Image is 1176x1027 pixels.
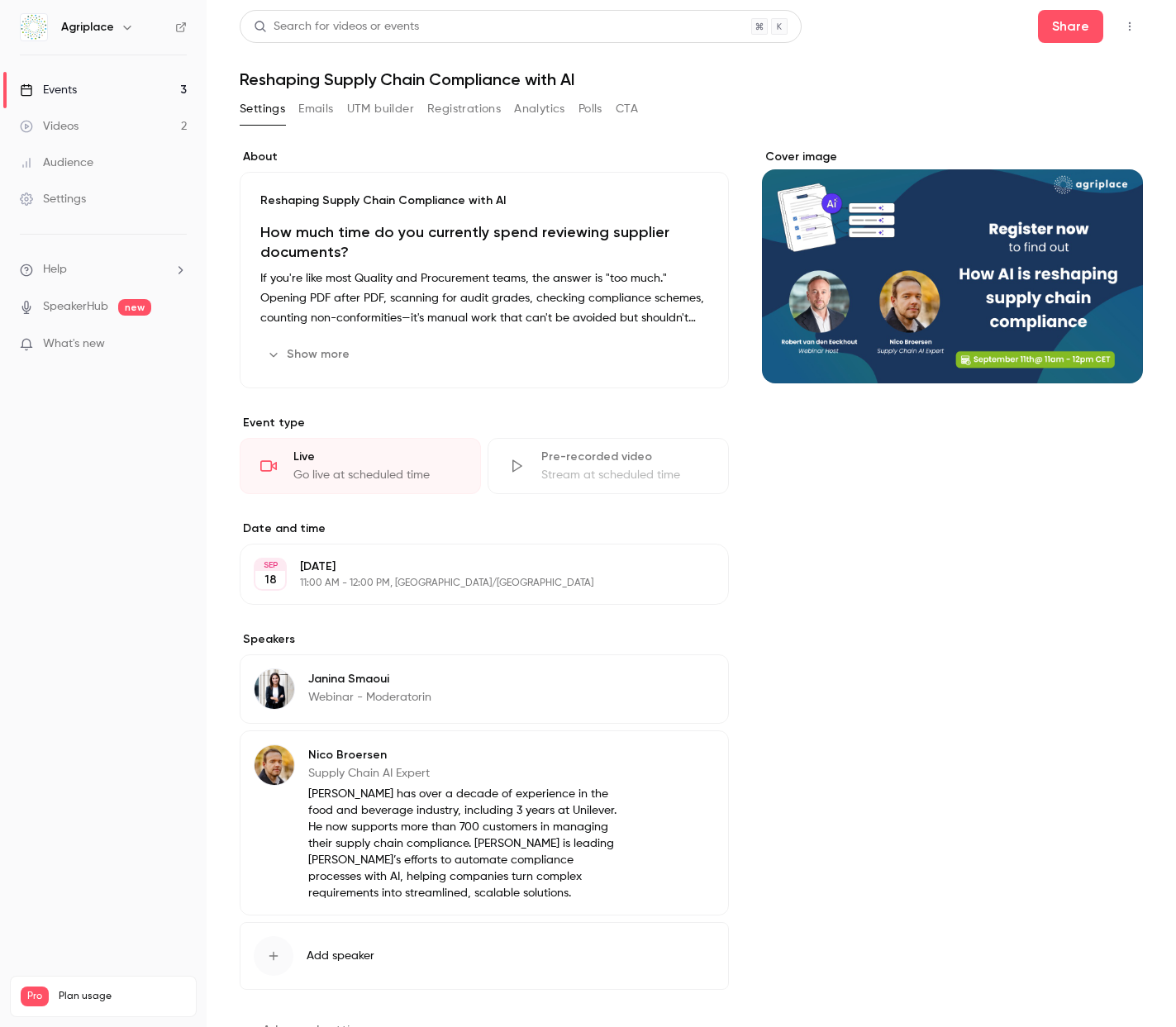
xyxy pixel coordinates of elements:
[240,922,729,990] button: Add speaker
[427,96,501,122] button: Registrations
[43,261,67,278] span: Help
[260,193,708,209] p: Reshaping Supply Chain Compliance with AI
[347,96,414,122] button: UTM builder
[255,745,294,785] img: Nico Broersen
[20,261,187,278] li: help-dropdown-opener
[255,559,285,571] div: SEP
[308,689,431,706] p: Webinar - Moderatorin
[308,747,621,763] p: Nico Broersen
[260,341,359,368] button: Show more
[240,96,285,122] button: Settings
[240,149,729,165] label: About
[264,572,277,588] p: 18
[254,18,419,36] div: Search for videos or events
[578,96,602,122] button: Polls
[255,669,294,709] img: Janina Smaoui
[43,335,105,353] span: What's new
[240,69,1143,89] h1: Reshaping Supply Chain Compliance with AI
[260,222,708,262] h1: How much time do you currently spend reviewing supplier documents?
[240,631,729,648] label: Speakers
[118,299,151,316] span: new
[260,269,708,328] p: If you're like most Quality and Procurement teams, the answer is "too much." Opening PDF after PD...
[240,730,729,915] div: Nico BroersenNico BroersenSupply Chain AI Expert[PERSON_NAME] has over a decade of experience in ...
[762,149,1143,383] section: Cover image
[1038,10,1103,43] button: Share
[300,577,641,590] p: 11:00 AM - 12:00 PM, [GEOGRAPHIC_DATA]/[GEOGRAPHIC_DATA]
[308,765,621,782] p: Supply Chain AI Expert
[307,948,374,964] span: Add speaker
[43,298,108,316] a: SpeakerHub
[21,14,47,40] img: Agriplace
[240,521,729,537] label: Date and time
[514,96,565,122] button: Analytics
[541,467,708,483] div: Stream at scheduled time
[762,149,1143,165] label: Cover image
[61,19,114,36] h6: Agriplace
[293,449,460,465] div: Live
[240,415,729,431] p: Event type
[20,82,77,98] div: Events
[20,191,86,207] div: Settings
[21,987,49,1006] span: Pro
[59,990,186,1003] span: Plan usage
[616,96,638,122] button: CTA
[298,96,333,122] button: Emails
[308,786,621,901] p: [PERSON_NAME] has over a decade of experience in the food and beverage industry, including 3 year...
[20,155,93,171] div: Audience
[293,467,460,483] div: Go live at scheduled time
[488,438,729,494] div: Pre-recorded videoStream at scheduled time
[240,438,481,494] div: LiveGo live at scheduled time
[308,671,431,687] p: Janina Smaoui
[240,654,729,724] div: Janina SmaouiJanina SmaouiWebinar - Moderatorin
[541,449,708,465] div: Pre-recorded video
[300,559,641,575] p: [DATE]
[20,118,79,135] div: Videos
